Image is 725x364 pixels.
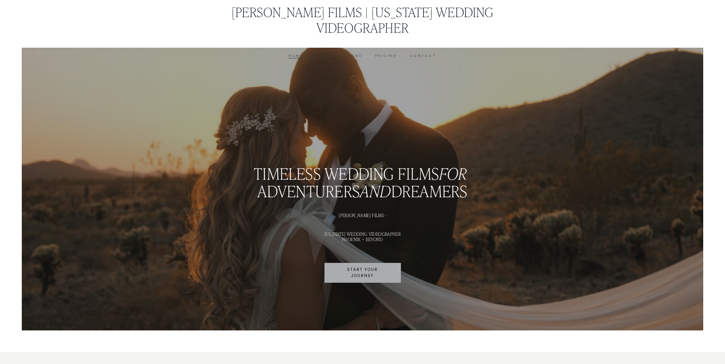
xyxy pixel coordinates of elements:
[316,53,334,59] a: About
[133,231,592,242] h1: [US_STATE] WEDDING VIDEOGRAPHER PHOENIX + BEYOND
[133,164,592,200] h2: timeless wedding films ADVENTURERS DREAMERS
[232,3,493,36] a: [PERSON_NAME] Films | [US_STATE] Wedding Videographer
[439,163,467,184] em: for
[410,53,436,59] a: Contact
[324,263,401,283] a: START YOUR JOURNEY
[133,213,592,218] h1: [PERSON_NAME] FILMS -
[289,53,303,59] a: Home
[347,53,362,59] a: Films
[360,180,391,201] em: and
[375,53,397,59] a: Pricing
